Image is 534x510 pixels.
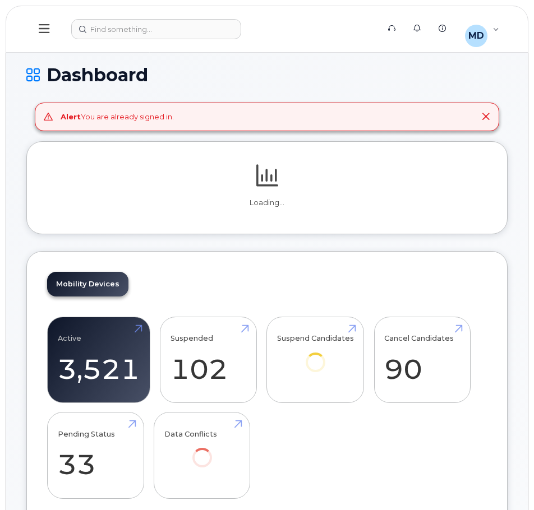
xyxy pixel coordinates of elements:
strong: Alert [61,112,81,121]
h1: Dashboard [26,65,508,85]
a: Data Conflicts [164,419,240,483]
a: Pending Status 33 [58,419,133,493]
a: Cancel Candidates 90 [384,323,460,397]
a: Mobility Devices [47,272,128,296]
a: Suspend Candidates [277,323,354,387]
p: Loading... [47,198,487,208]
a: Suspended 102 [171,323,246,397]
a: Active 3,521 [58,323,140,397]
div: You are already signed in. [61,112,174,122]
